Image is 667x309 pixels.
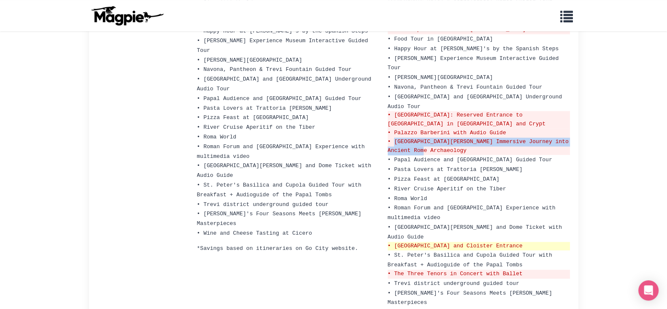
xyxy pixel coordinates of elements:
del: • [GEOGRAPHIC_DATA]: Reserved Entrance to [GEOGRAPHIC_DATA] in [GEOGRAPHIC_DATA] and Crypt [388,111,570,129]
del: • [GEOGRAPHIC_DATA][PERSON_NAME] Immersive Journey into Ancient Rome Archaeology [388,138,570,155]
span: • [PERSON_NAME]'s Four Seasons Meets [PERSON_NAME] Masterpieces [388,290,556,306]
span: • Roman Forum and [GEOGRAPHIC_DATA] Experience with multimedia video [388,205,559,221]
span: • [PERSON_NAME]'s Four Seasons Meets [PERSON_NAME] Masterpieces [197,211,365,227]
span: • Pasta Lovers at Trattoria [PERSON_NAME] [197,105,332,111]
span: • Food Tour in [GEOGRAPHIC_DATA] [388,36,493,42]
span: • [PERSON_NAME][GEOGRAPHIC_DATA] [388,74,493,81]
span: • Wine and Cheese Tasting at Cicero [197,230,312,236]
span: • Roma World [388,195,427,202]
span: • [GEOGRAPHIC_DATA][PERSON_NAME] and Dome Ticket with Audio Guide [197,163,375,179]
span: • Pizza Feast at [GEOGRAPHIC_DATA] [197,114,309,121]
span: • Happy Hour at [PERSON_NAME]'s by the Spanish Steps [388,46,559,52]
span: • [GEOGRAPHIC_DATA] and [GEOGRAPHIC_DATA] Underground Audio Tour [197,76,375,92]
span: • [PERSON_NAME] Experience Museum Interactive Guided Tour [197,38,371,54]
span: • Papal Audience and [GEOGRAPHIC_DATA] Guided Tour [388,157,552,163]
del: • [GEOGRAPHIC_DATA] and Cloister Entrance [388,242,570,251]
img: logo-ab69f6fb50320c5b225c76a69d11143b.png [89,5,165,26]
span: • River Cruise Aperitif on the Tiber [197,124,316,130]
span: • St. Peter's Basilica and Cupola Guided Tour with Breakfast + Audioguide of the Papal Tombs [197,182,365,198]
del: • Palazzo Barberini with Audio Guide [388,129,570,138]
span: • [PERSON_NAME] Experience Museum Interactive Guided Tour [388,55,562,71]
del: • The Three Tenors in Concert with Ballet [388,270,570,279]
span: • Trevi district underground guided tour [388,280,519,287]
span: • Roman Forum and [GEOGRAPHIC_DATA] Experience with multimedia video [197,144,368,160]
span: • Roma World [197,134,237,140]
span: • Navona, Pantheon & Trevi Fountain Guided Tour [388,84,543,90]
span: *Savings based on itineraries on Go City website. [197,245,358,252]
span: • Trevi district underground guided tour [197,201,329,208]
span: • Papal Audience and [GEOGRAPHIC_DATA] Guided Tour [197,95,362,102]
span: • Navona, Pantheon & Trevi Fountain Guided Tour [197,66,352,73]
div: Open Intercom Messenger [638,280,659,301]
span: • Pasta Lovers at Trattoria [PERSON_NAME] [388,166,523,173]
span: • River Cruise Aperitif on the Tiber [388,186,506,192]
span: • [GEOGRAPHIC_DATA] and [GEOGRAPHIC_DATA] Underground Audio Tour [388,94,565,110]
span: • Pizza Feast at [GEOGRAPHIC_DATA] [388,176,500,182]
span: • St. Peter's Basilica and Cupola Guided Tour with Breakfast + Audioguide of the Papal Tombs [388,252,556,268]
span: • [PERSON_NAME][GEOGRAPHIC_DATA] [197,57,302,63]
span: • [GEOGRAPHIC_DATA][PERSON_NAME] and Dome Ticket with Audio Guide [388,224,565,240]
